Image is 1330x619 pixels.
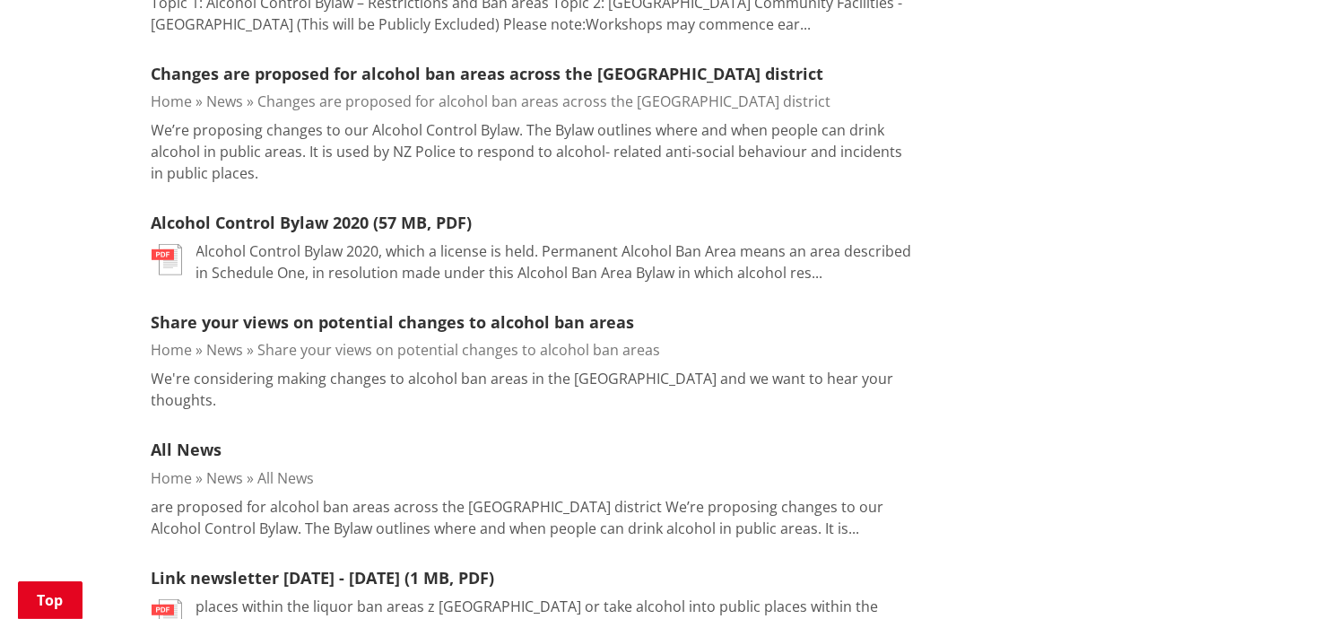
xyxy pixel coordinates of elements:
[207,92,244,111] a: News
[207,340,244,360] a: News
[152,212,473,233] a: Alcohol Control Bylaw 2020 (57 MB, PDF)
[152,119,916,184] p: We’re proposing changes to our Alcohol Control Bylaw. The Bylaw outlines where and when people ca...
[152,92,193,111] a: Home
[1247,544,1312,608] iframe: Messenger Launcher
[258,340,661,360] a: Share your views on potential changes to alcohol ban areas
[152,244,182,275] img: document-pdf.svg
[18,581,83,619] a: Top
[207,468,244,488] a: News
[152,311,635,333] a: Share your views on potential changes to alcohol ban areas
[152,368,916,411] p: We're considering making changes to alcohol ban areas in the [GEOGRAPHIC_DATA] and we want to hea...
[258,92,831,111] a: Changes are proposed for alcohol ban areas across the [GEOGRAPHIC_DATA] district
[152,567,495,588] a: Link newsletter [DATE] - [DATE] (1 MB, PDF)
[152,496,916,539] p: are proposed for alcohol ban areas across the [GEOGRAPHIC_DATA] district We’re proposing changes ...
[258,468,315,488] a: All News
[152,63,824,84] a: Changes are proposed for alcohol ban areas across the [GEOGRAPHIC_DATA] district
[152,439,222,460] a: All News
[152,468,193,488] a: Home
[196,240,916,283] p: Alcohol Control Bylaw 2020, which a license is held. Permanent Alcohol Ban Area means an area des...
[152,340,193,360] a: Home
